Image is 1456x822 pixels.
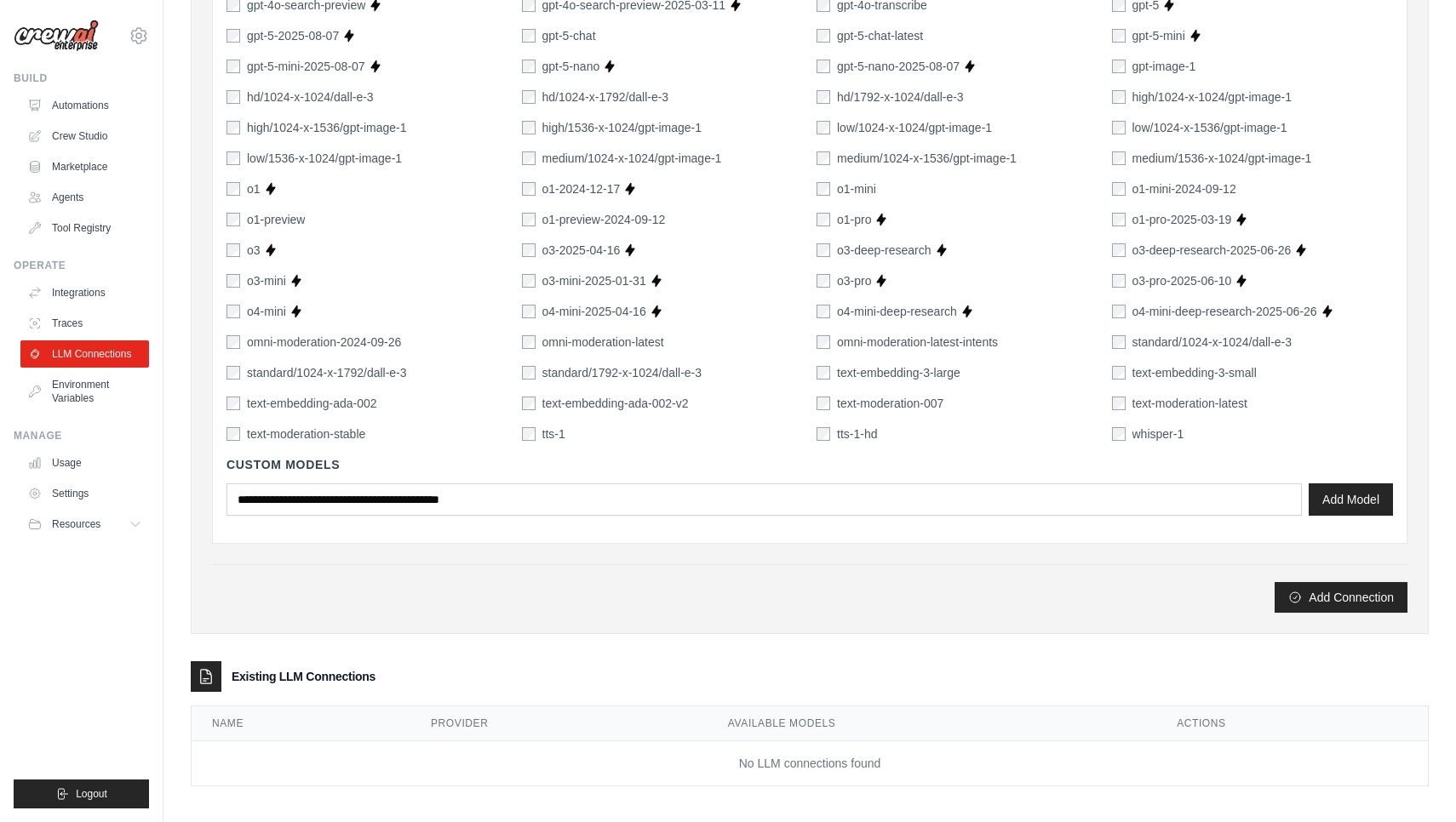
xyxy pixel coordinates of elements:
label: gpt-5-chat-latest [837,27,923,44]
input: hd/1792-x-1024/dall-e-3 [817,90,830,104]
label: o3-pro [837,272,871,289]
input: o3-pro-2025-06-10 [1112,274,1126,288]
input: text-embedding-ada-002-v2 [522,397,536,410]
input: gpt-5-2025-08-07 [226,29,240,43]
a: Agents [20,184,149,211]
label: o3-2025-04-16 [542,242,621,259]
a: Traces [20,310,149,337]
label: o3-mini-2025-01-31 [542,272,646,289]
input: low/1024-x-1024/gpt-image-1 [817,121,830,134]
label: tts-1 [542,425,565,442]
label: o4-mini-deep-research [837,303,957,320]
label: text-embedding-3-large [837,364,960,381]
input: o4-mini [226,305,240,318]
label: text-moderation-007 [837,395,943,412]
input: gpt-5-mini-2025-08-07 [226,60,240,73]
div: Manage [14,429,149,442]
input: gpt-5-nano-2025-08-07 [817,60,830,73]
input: gpt-5-chat-latest [817,29,830,43]
label: omni-moderation-2024-09-26 [247,334,401,351]
a: LLM Connections [20,340,149,368]
label: o4-mini-deep-research-2025-06-26 [1132,303,1317,320]
label: o3 [247,242,261,259]
label: hd/1024-x-1024/dall-e-3 [247,88,374,106]
label: high/1024-x-1536/gpt-image-1 [247,119,407,136]
label: omni-moderation-latest-intents [837,334,998,351]
label: o3-mini [247,272,286,289]
input: o3-pro [817,274,830,288]
span: Resources [52,517,100,531]
input: gpt-image-1 [1112,60,1126,73]
label: o3-deep-research-2025-06-26 [1132,242,1292,259]
a: Environment Variables [20,371,149,412]
label: medium/1024-x-1536/gpt-image-1 [837,150,1017,167]
input: text-moderation-stable [226,427,240,441]
label: hd/1792-x-1024/dall-e-3 [837,88,964,106]
input: o1-mini [817,182,830,196]
button: Add Model [1309,483,1393,516]
input: omni-moderation-2024-09-26 [226,335,240,349]
label: text-moderation-latest [1132,395,1247,412]
input: high/1536-x-1024/gpt-image-1 [522,121,536,134]
a: Automations [20,92,149,119]
a: Integrations [20,279,149,306]
label: standard/1792-x-1024/dall-e-3 [542,364,702,381]
input: o3-deep-research [817,243,830,257]
input: omni-moderation-latest-intents [817,335,830,349]
input: high/1024-x-1536/gpt-image-1 [226,121,240,134]
input: omni-moderation-latest [522,335,536,349]
label: text-moderation-stable [247,425,365,442]
input: tts-1-hd [817,427,830,441]
div: Operate [14,259,149,272]
label: tts-1-hd [837,425,877,442]
label: o3-deep-research [837,242,931,259]
label: omni-moderation-latest [542,334,664,351]
label: hd/1024-x-1792/dall-e-3 [542,88,669,106]
label: o1-2024-12-17 [542,180,621,197]
label: text-embedding-ada-002-v2 [542,395,689,412]
label: o3-pro-2025-06-10 [1132,272,1232,289]
label: o1-mini-2024-09-12 [1132,180,1236,197]
label: medium/1536-x-1024/gpt-image-1 [1132,150,1312,167]
label: o1-mini [837,180,876,197]
button: Resources [20,511,149,538]
label: medium/1024-x-1024/gpt-image-1 [542,150,722,167]
h4: Custom Models [226,456,1393,473]
label: o4-mini-2025-04-16 [542,303,646,320]
label: high/1536-x-1024/gpt-image-1 [542,119,702,136]
input: gpt-5-mini [1112,29,1126,43]
div: Build [14,71,149,85]
img: Logo [14,20,99,52]
input: text-moderation-latest [1112,397,1126,410]
input: gpt-5-chat [522,29,536,43]
input: gpt-5-nano [522,60,536,73]
a: Usage [20,449,149,477]
label: gpt-5-nano-2025-08-07 [837,58,960,75]
label: low/1536-x-1024/gpt-image-1 [247,150,402,167]
th: Available Models [708,706,1156,741]
label: high/1024-x-1024/gpt-image-1 [1132,88,1293,106]
label: o1-preview [247,211,305,228]
input: o3-mini [226,274,240,288]
label: whisper-1 [1132,425,1184,442]
input: text-moderation-007 [817,397,830,410]
input: text-embedding-3-small [1112,366,1126,380]
input: o1-preview-2024-09-12 [522,213,536,226]
input: medium/1024-x-1024/gpt-image-1 [522,151,536,165]
input: o3-mini-2025-01-31 [522,274,536,288]
input: low/1536-x-1024/gpt-image-1 [226,151,240,165]
h3: Existing LLM Connections [232,668,375,685]
th: Name [192,706,410,741]
label: gpt-5-2025-08-07 [247,27,339,44]
input: o4-mini-deep-research [817,305,830,318]
input: medium/1024-x-1536/gpt-image-1 [817,151,830,165]
input: o1-pro-2025-03-19 [1112,213,1126,226]
th: Actions [1156,706,1428,741]
button: Logout [14,779,149,808]
label: o1 [247,180,261,197]
input: hd/1024-x-1792/dall-e-3 [522,90,536,104]
label: gpt-5-mini [1132,27,1185,44]
a: Settings [20,480,149,507]
input: o3-deep-research-2025-06-26 [1112,243,1126,257]
input: o4-mini-deep-research-2025-06-26 [1112,305,1126,318]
